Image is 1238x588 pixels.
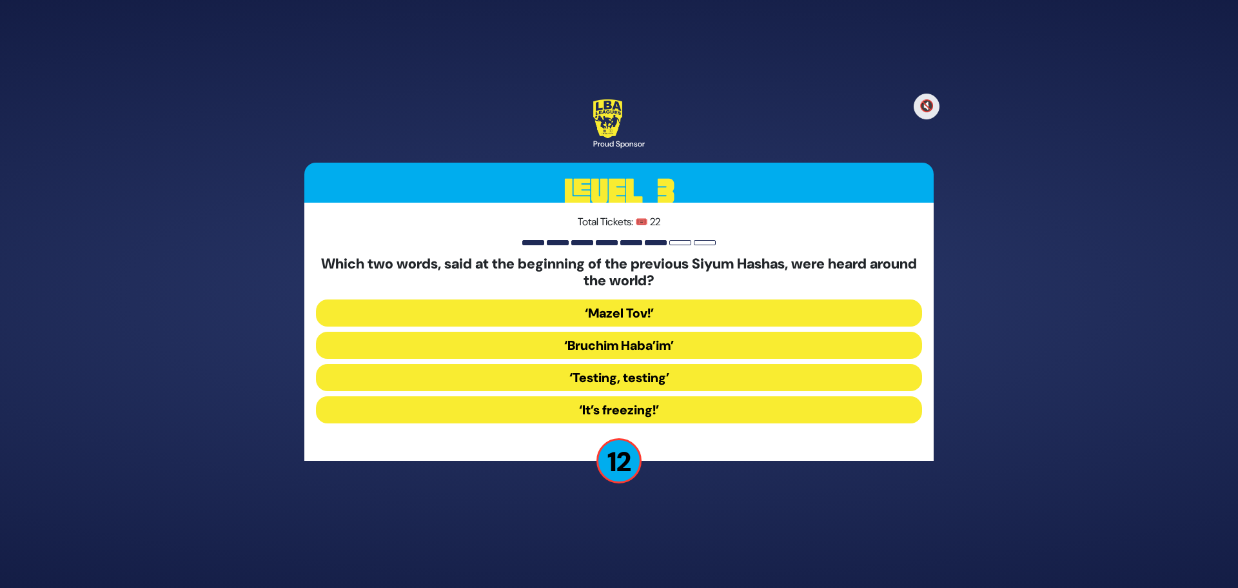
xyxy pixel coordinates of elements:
[316,396,922,423] button: ‘It’s freezing!’
[316,299,922,327] button: ‘Mazel Tov!’
[316,214,922,230] p: Total Tickets: 🎟️ 22
[593,99,622,138] img: LBA
[596,438,642,483] p: 12
[593,138,645,150] div: Proud Sponsor
[304,163,934,221] h3: Level 3
[316,256,922,290] h5: Which two words, said at the beginning of the previous Siyum Hashas, were heard around the world?
[914,94,939,119] button: 🔇
[316,364,922,391] button: ‘Testing, testing’
[316,332,922,359] button: ‘Bruchim Haba’im’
